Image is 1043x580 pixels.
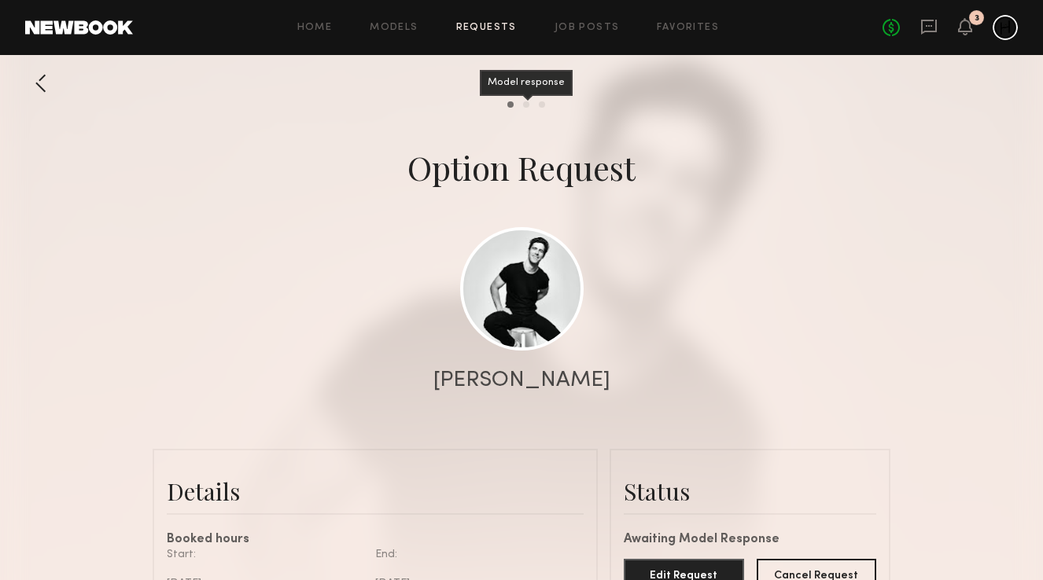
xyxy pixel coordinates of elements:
div: Booked hours [167,534,584,546]
div: Model response [480,70,573,96]
a: Favorites [657,23,719,33]
div: Awaiting Model Response [624,534,876,546]
div: 3 [975,14,979,23]
a: Job Posts [555,23,620,33]
div: Start: [167,546,363,563]
div: End: [375,546,572,563]
div: [PERSON_NAME] [433,369,610,391]
div: Details [167,475,584,507]
a: Requests [456,23,517,33]
div: Status [624,475,876,507]
div: Option Request [407,145,636,189]
a: Models [370,23,418,33]
a: Home [297,23,333,33]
